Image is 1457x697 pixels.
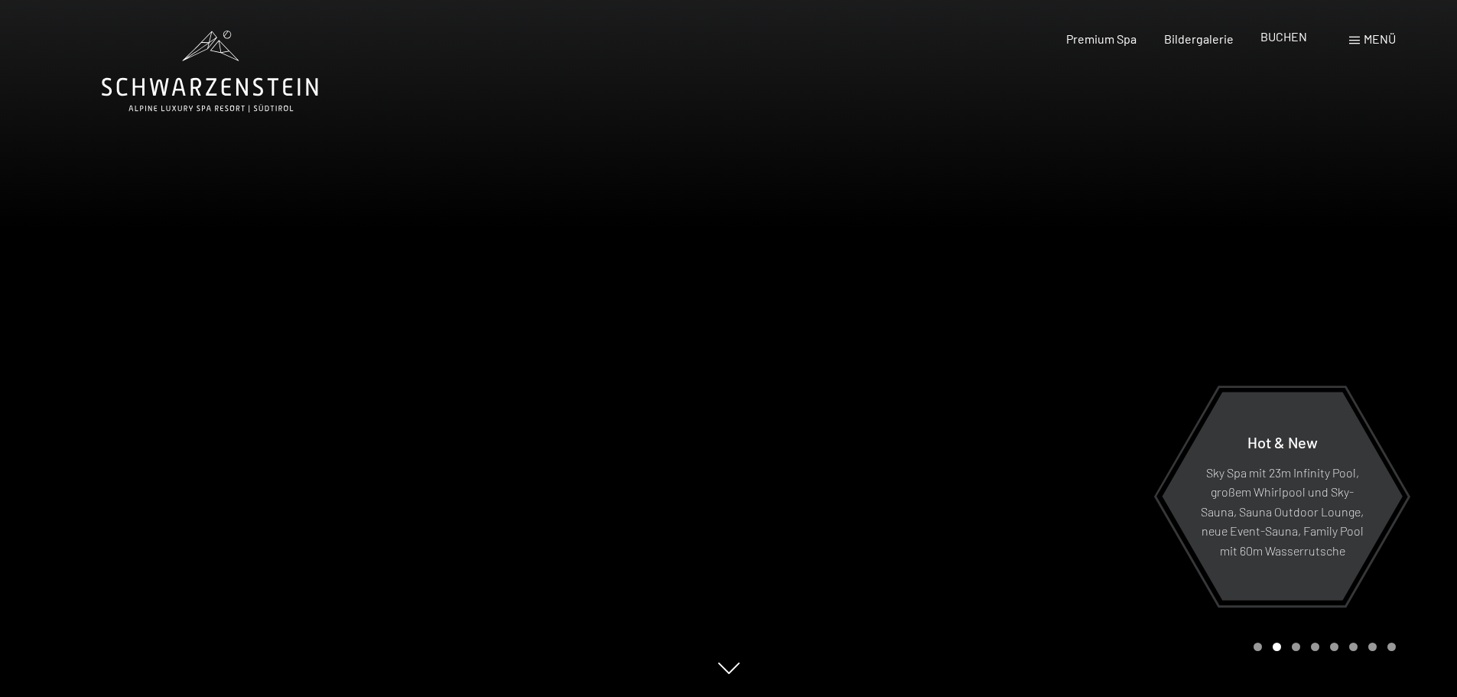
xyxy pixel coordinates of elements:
[1330,643,1338,651] div: Carousel Page 5
[1368,643,1377,651] div: Carousel Page 7
[1364,31,1396,46] span: Menü
[1199,462,1365,560] p: Sky Spa mit 23m Infinity Pool, großem Whirlpool und Sky-Sauna, Sauna Outdoor Lounge, neue Event-S...
[1292,643,1300,651] div: Carousel Page 3
[1260,29,1307,44] a: BUCHEN
[1349,643,1358,651] div: Carousel Page 6
[1248,643,1396,651] div: Carousel Pagination
[1387,643,1396,651] div: Carousel Page 8
[1164,31,1234,46] a: Bildergalerie
[1066,31,1137,46] a: Premium Spa
[1311,643,1319,651] div: Carousel Page 4
[1254,643,1262,651] div: Carousel Page 1
[1247,432,1318,451] span: Hot & New
[1273,643,1281,651] div: Carousel Page 2 (Current Slide)
[1161,391,1403,601] a: Hot & New Sky Spa mit 23m Infinity Pool, großem Whirlpool und Sky-Sauna, Sauna Outdoor Lounge, ne...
